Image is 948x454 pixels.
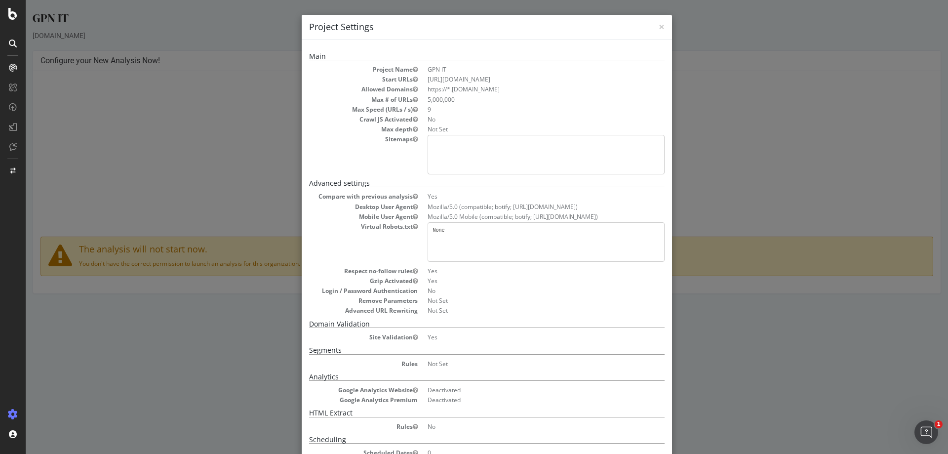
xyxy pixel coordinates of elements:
[402,85,639,93] li: https://*.[DOMAIN_NAME]
[283,386,392,394] dt: Google Analytics Website
[402,65,639,74] dd: GPN IT
[283,277,392,285] dt: Gzip Activated
[402,386,639,394] dd: Deactivated
[283,409,639,417] h5: HTML Extract
[633,20,639,34] span: ×
[283,396,392,404] dt: Google Analytics Premium
[402,396,639,404] dd: Deactivated
[283,333,392,341] dt: Site Validation
[402,115,639,124] dd: No
[283,192,392,201] dt: Compare with previous analysis
[283,360,392,368] dt: Rules
[283,75,392,83] dt: Start URLs
[914,420,938,444] iframe: Intercom live chat
[283,296,392,305] dt: Remove Parameters
[402,277,639,285] dd: Yes
[283,125,392,133] dt: Max depth
[402,75,639,83] dd: [URL][DOMAIN_NAME]
[283,115,392,124] dt: Crawl JS Activated
[402,333,639,341] dd: Yes
[283,135,392,143] dt: Sitemaps
[283,95,392,104] dt: Max # of URLs
[283,373,639,381] h5: Analytics
[402,212,639,221] dd: Mozilla/5.0 Mobile (compatible; botify; [URL][DOMAIN_NAME])
[283,436,639,444] h5: Scheduling
[283,65,392,74] dt: Project Name
[402,105,639,114] dd: 9
[402,192,639,201] dd: Yes
[283,287,392,295] dt: Login / Password Authentication
[402,125,639,133] dd: Not Set
[402,306,639,315] dd: Not Set
[283,179,639,187] h5: Advanced settings
[402,222,639,262] pre: None
[402,203,639,211] dd: Mozilla/5.0 (compatible; botify; [URL][DOMAIN_NAME])
[935,420,943,428] span: 1
[402,287,639,295] dd: No
[402,296,639,305] dd: Not Set
[283,105,392,114] dt: Max Speed (URLs / s)
[283,320,639,328] h5: Domain Validation
[283,222,392,231] dt: Virtual Robots.txt
[402,95,639,104] dd: 5,000,000
[283,267,392,275] dt: Respect no-follow rules
[283,422,392,431] dt: Rules
[283,212,392,221] dt: Mobile User Agent
[402,360,639,368] dd: Not Set
[402,267,639,275] dd: Yes
[283,203,392,211] dt: Desktop User Agent
[402,422,639,431] dd: No
[283,306,392,315] dt: Advanced URL Rewriting
[283,346,639,354] h5: Segments
[283,21,639,34] h4: Project Settings
[283,52,639,60] h5: Main
[283,85,392,93] dt: Allowed Domains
